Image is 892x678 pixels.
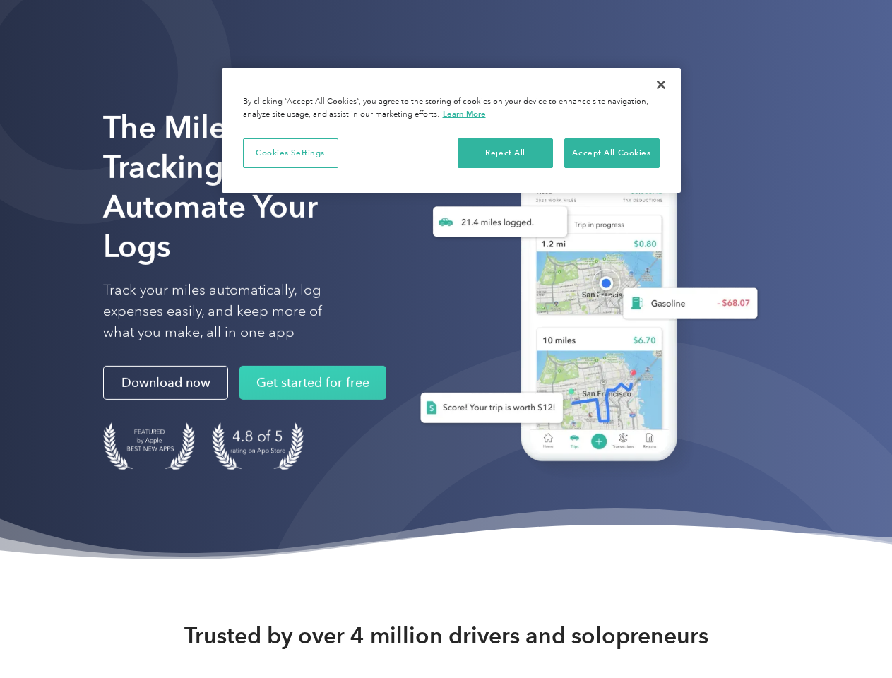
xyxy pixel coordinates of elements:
[212,422,304,470] img: 4.9 out of 5 stars on the app store
[222,68,681,193] div: Cookie banner
[103,280,355,343] p: Track your miles automatically, log expenses easily, and keep more of what you make, all in one app
[646,69,677,100] button: Close
[243,96,660,121] div: By clicking “Accept All Cookies”, you agree to the storing of cookies on your device to enhance s...
[443,109,486,119] a: More information about your privacy, opens in a new tab
[184,621,708,650] strong: Trusted by over 4 million drivers and solopreneurs
[243,138,338,168] button: Cookies Settings
[458,138,553,168] button: Reject All
[103,366,228,400] a: Download now
[239,366,386,400] a: Get started for free
[398,130,769,482] img: Everlance, mileage tracker app, expense tracking app
[103,422,195,470] img: Badge for Featured by Apple Best New Apps
[222,68,681,193] div: Privacy
[564,138,660,168] button: Accept All Cookies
